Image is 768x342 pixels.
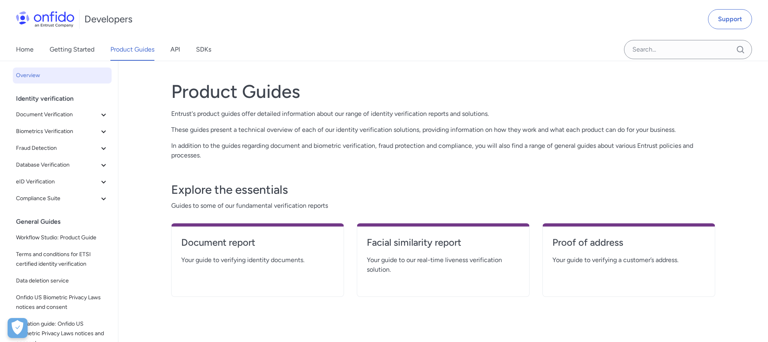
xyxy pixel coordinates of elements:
h4: Document report [181,236,334,249]
button: Database Verification [13,157,112,173]
span: Biometrics Verification [16,127,99,136]
h3: Explore the essentials [171,182,715,198]
span: Onfido US Biometric Privacy Laws notices and consent [16,293,108,312]
div: Identity verification [16,91,115,107]
span: eID Verification [16,177,99,187]
input: Onfido search input field [624,40,752,59]
h1: Developers [84,13,132,26]
span: Compliance Suite [16,194,99,203]
button: Fraud Detection [13,140,112,156]
h4: Proof of address [552,236,705,249]
a: Home [16,38,34,61]
span: Your guide to our real-time liveness verification solution. [367,255,520,274]
button: eID Verification [13,174,112,190]
a: Facial similarity report [367,236,520,255]
a: Terms and conditions for ETSI certified identity verification [13,247,112,272]
span: Workflow Studio: Product Guide [16,233,108,243]
p: These guides present a technical overview of each of our identity verification solutions, providi... [171,125,715,135]
a: Document report [181,236,334,255]
a: Overview [13,68,112,84]
span: Data deletion service [16,276,108,286]
button: Biometrics Verification [13,123,112,139]
span: Overview [16,71,108,80]
span: Document Verification [16,110,99,119]
a: Support [708,9,752,29]
a: Workflow Studio: Product Guide [13,230,112,246]
div: Cookie Preferences [8,318,28,338]
a: Product Guides [110,38,154,61]
a: Data deletion service [13,273,112,289]
a: SDKs [196,38,211,61]
p: In addition to the guides regarding document and biometric verification, fraud protection and com... [171,141,715,160]
span: Database Verification [16,160,99,170]
h4: Facial similarity report [367,236,520,249]
h1: Product Guides [171,80,715,103]
button: Document Verification [13,107,112,123]
div: General Guides [16,214,115,230]
span: Your guide to verifying a customer’s address. [552,255,705,265]
p: Entrust's product guides offer detailed information about our range of identity verification repo... [171,109,715,119]
img: Onfido Logo [16,11,74,27]
a: Proof of address [552,236,705,255]
button: Compliance Suite [13,191,112,207]
span: Terms and conditions for ETSI certified identity verification [16,250,108,269]
span: Fraud Detection [16,143,99,153]
span: Your guide to verifying identity documents. [181,255,334,265]
a: API [170,38,180,61]
a: Getting Started [50,38,94,61]
button: Open Preferences [8,318,28,338]
a: Onfido US Biometric Privacy Laws notices and consent [13,290,112,315]
span: Guides to some of our fundamental verification reports [171,201,715,211]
